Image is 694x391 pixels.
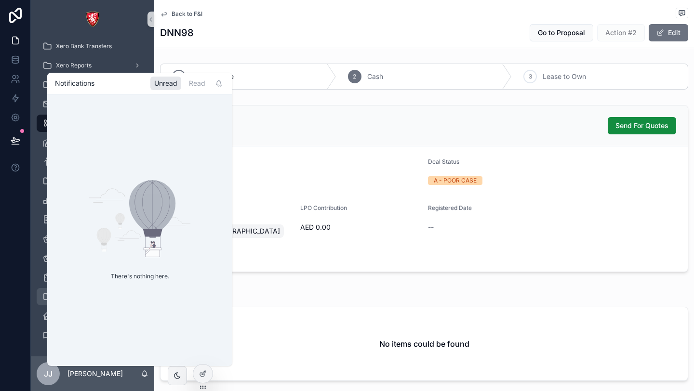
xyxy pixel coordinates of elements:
[150,77,181,90] div: Unread
[37,57,148,74] a: Xero Reports
[37,230,148,248] a: Insurance Board
[428,158,459,165] span: Deal Status
[37,38,148,55] a: Xero Bank Transfers
[160,26,194,39] h1: DNN98
[56,62,92,69] span: Xero Reports
[428,204,472,211] span: Registered Date
[367,72,383,81] span: Cash
[615,121,668,130] span: Send For Quotes
[37,172,148,190] a: Sales Training
[185,77,209,90] div: Read
[55,78,94,88] h1: Notifications
[44,368,53,379] span: JJ
[37,326,148,344] a: Page 48
[37,269,148,286] a: DMS Finance Applications
[37,76,148,93] a: TEST Booked inspections
[37,307,148,325] a: DMS Car Insurance
[172,176,420,186] span: DNN98
[37,134,148,151] a: Car Locator
[37,211,148,228] a: DMS Car Movement
[300,222,421,232] span: AED 0.00
[37,95,148,113] a: Xero Transactions
[543,72,586,81] span: Lease to Own
[538,28,585,38] span: Go to Proposal
[649,24,688,41] button: Edit
[37,249,148,267] a: Insurance Providers
[428,222,434,232] span: --
[608,117,676,134] button: Send For Quotes
[31,39,154,356] div: scrollable content
[37,192,148,209] a: Sales Dashboard
[530,24,593,41] button: Go to Proposal
[37,115,148,132] a: DMS Deals
[191,72,234,81] span: Bank Finance
[67,369,123,378] p: [PERSON_NAME]
[434,176,477,185] div: A - POOR CASE
[379,338,469,350] h2: No items could be found
[37,153,148,170] a: Driver Tasks
[529,73,532,80] span: 3
[85,12,100,27] img: App logo
[37,288,148,305] a: F&I
[172,10,202,18] span: Back to F&I
[353,73,356,80] span: 2
[160,10,202,18] a: Back to F&I
[56,42,112,50] span: Xero Bank Transfers
[103,265,177,288] p: There's nothing here.
[300,204,347,211] span: LPO Contribution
